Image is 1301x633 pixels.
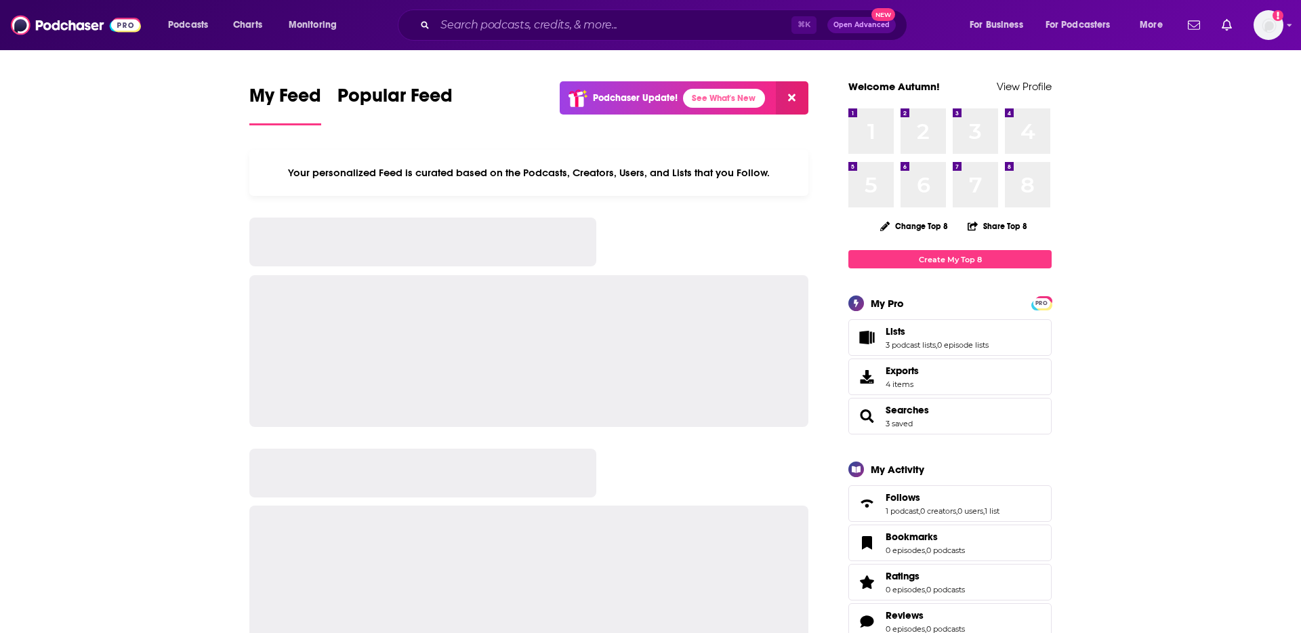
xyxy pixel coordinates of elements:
[249,84,321,115] span: My Feed
[848,319,1052,356] span: Lists
[937,340,989,350] a: 0 episode lists
[1254,10,1283,40] button: Show profile menu
[886,546,925,555] a: 0 episodes
[886,365,919,377] span: Exports
[289,16,337,35] span: Monitoring
[983,506,985,516] span: ,
[886,609,965,621] a: Reviews
[886,325,989,338] a: Lists
[886,570,920,582] span: Ratings
[848,80,940,93] a: Welcome Autumn!
[1216,14,1237,37] a: Show notifications dropdown
[848,398,1052,434] span: Searches
[279,14,354,36] button: open menu
[853,533,880,552] a: Bookmarks
[920,506,956,516] a: 0 creators
[919,506,920,516] span: ,
[886,506,919,516] a: 1 podcast
[411,9,920,41] div: Search podcasts, credits, & more...
[967,213,1028,239] button: Share Top 8
[833,22,890,28] span: Open Advanced
[1037,14,1130,36] button: open menu
[1033,298,1050,308] span: PRO
[853,494,880,513] a: Follows
[1254,10,1283,40] span: Logged in as autumncomm
[886,419,913,428] a: 3 saved
[956,506,957,516] span: ,
[848,359,1052,395] a: Exports
[853,328,880,347] a: Lists
[435,14,791,36] input: Search podcasts, credits, & more...
[249,84,321,125] a: My Feed
[886,531,965,543] a: Bookmarks
[886,340,936,350] a: 3 podcast lists
[997,80,1052,93] a: View Profile
[957,506,983,516] a: 0 users
[925,546,926,555] span: ,
[853,367,880,386] span: Exports
[337,84,453,125] a: Popular Feed
[886,491,920,504] span: Follows
[853,573,880,592] a: Ratings
[886,325,905,338] span: Lists
[886,404,929,416] a: Searches
[1254,10,1283,40] img: User Profile
[249,150,808,196] div: Your personalized Feed is curated based on the Podcasts, Creators, Users, and Lists that you Follow.
[985,506,999,516] a: 1 list
[1130,14,1180,36] button: open menu
[960,14,1040,36] button: open menu
[593,92,678,104] p: Podchaser Update!
[1033,298,1050,308] a: PRO
[886,491,999,504] a: Follows
[936,340,937,350] span: ,
[1140,16,1163,35] span: More
[848,485,1052,522] span: Follows
[886,380,919,389] span: 4 items
[886,531,938,543] span: Bookmarks
[970,16,1023,35] span: For Business
[853,407,880,426] a: Searches
[871,463,924,476] div: My Activity
[683,89,765,108] a: See What's New
[871,8,896,21] span: New
[926,585,965,594] a: 0 podcasts
[925,585,926,594] span: ,
[871,297,904,310] div: My Pro
[1046,16,1111,35] span: For Podcasters
[1182,14,1205,37] a: Show notifications dropdown
[791,16,817,34] span: ⌘ K
[848,564,1052,600] span: Ratings
[827,17,896,33] button: Open AdvancedNew
[848,250,1052,268] a: Create My Top 8
[886,585,925,594] a: 0 episodes
[1273,10,1283,21] svg: Add a profile image
[224,14,270,36] a: Charts
[872,218,956,234] button: Change Top 8
[886,570,965,582] a: Ratings
[337,84,453,115] span: Popular Feed
[848,525,1052,561] span: Bookmarks
[168,16,208,35] span: Podcasts
[853,612,880,631] a: Reviews
[926,546,965,555] a: 0 podcasts
[233,16,262,35] span: Charts
[11,12,141,38] img: Podchaser - Follow, Share and Rate Podcasts
[159,14,226,36] button: open menu
[886,609,924,621] span: Reviews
